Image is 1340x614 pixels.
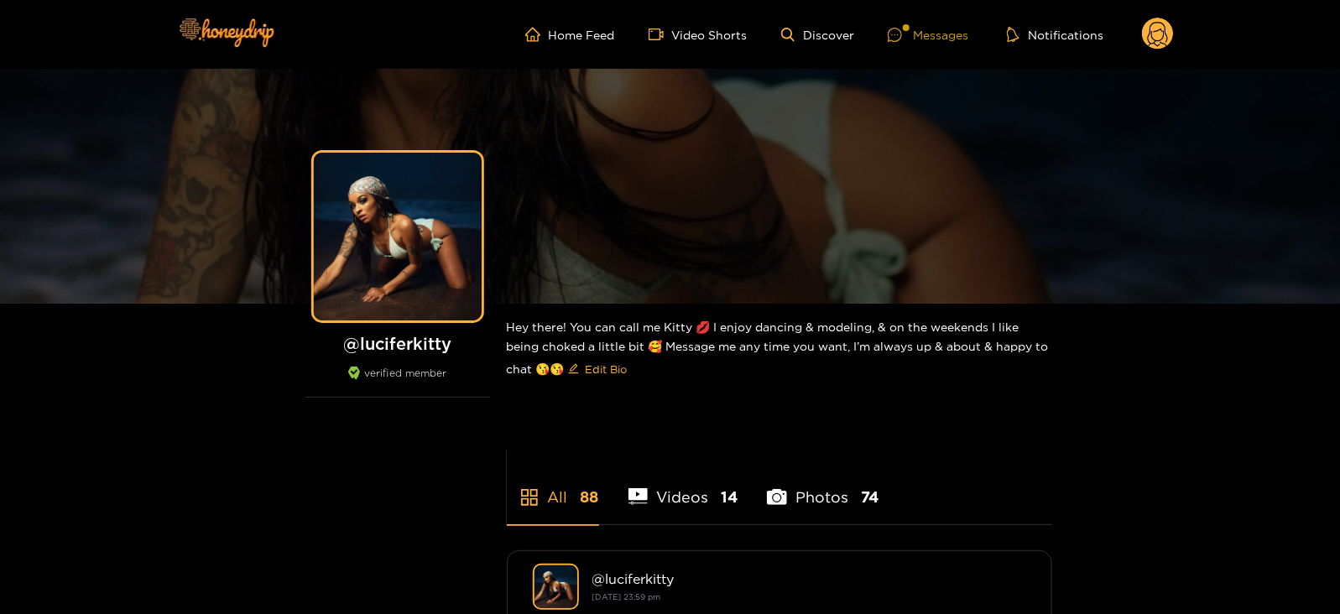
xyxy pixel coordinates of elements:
li: Videos [628,449,738,524]
span: appstore [519,487,540,507]
div: verified member [305,367,490,398]
li: Photos [767,449,879,524]
img: luciferkitty [533,564,579,610]
small: [DATE] 23:59 pm [592,592,661,601]
a: Discover [781,28,854,42]
div: Hey there! You can call me Kitty 💋 I enjoy dancing & modeling, & on the weekends I like being cho... [507,304,1052,396]
button: editEdit Bio [565,356,631,382]
div: @ luciferkitty [592,571,1026,586]
span: Edit Bio [586,361,628,377]
span: 14 [721,487,738,507]
span: 88 [581,487,599,507]
span: 74 [861,487,879,507]
span: home [525,27,549,42]
div: Messages [888,25,968,44]
li: All [507,449,599,524]
button: Notifications [1002,26,1108,43]
span: edit [568,363,579,376]
span: video-camera [649,27,672,42]
a: Video Shorts [649,27,748,42]
h1: @ luciferkitty [305,333,490,354]
a: Home Feed [525,27,615,42]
